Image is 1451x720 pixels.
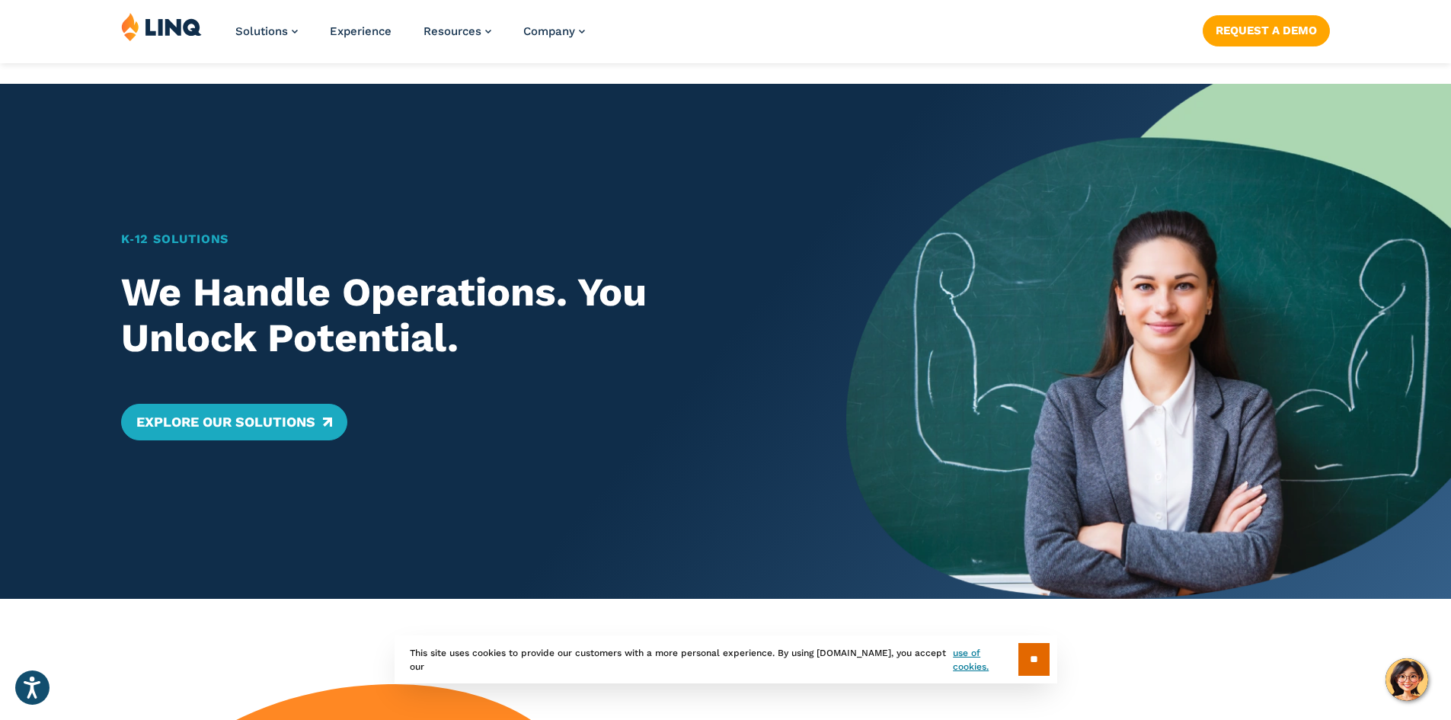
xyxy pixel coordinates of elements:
[1385,658,1428,701] button: Hello, have a question? Let’s chat.
[953,646,1018,674] a: use of cookies.
[121,404,347,440] a: Explore Our Solutions
[846,84,1451,599] img: Home Banner
[121,230,788,248] h1: K‑12 Solutions
[523,24,575,38] span: Company
[1203,12,1330,46] nav: Button Navigation
[395,635,1057,683] div: This site uses cookies to provide our customers with a more personal experience. By using [DOMAIN...
[523,24,585,38] a: Company
[235,12,585,62] nav: Primary Navigation
[235,24,288,38] span: Solutions
[121,12,202,41] img: LINQ | K‑12 Software
[423,24,481,38] span: Resources
[121,270,788,361] h2: We Handle Operations. You Unlock Potential.
[235,24,298,38] a: Solutions
[423,24,491,38] a: Resources
[1203,15,1330,46] a: Request a Demo
[330,24,392,38] a: Experience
